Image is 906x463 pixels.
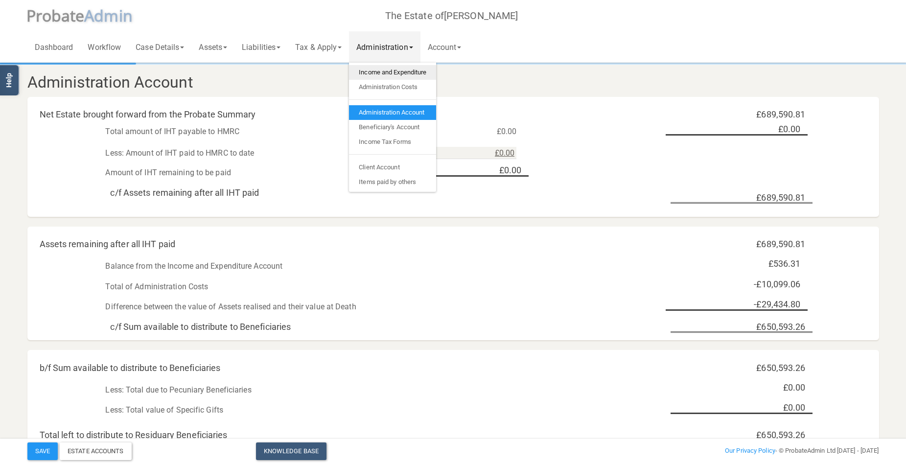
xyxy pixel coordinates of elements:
a: Beneficiary's Account [349,120,436,135]
h5: £0.00 [387,165,529,177]
div: Estate Accounts [60,442,132,460]
a: Case Details [128,31,191,63]
div: c/f Assets remaining after all IHT paid [103,188,600,198]
a: Administration [349,31,420,63]
a: Tax & Apply [288,31,349,63]
a: Dashboard [27,31,81,63]
a: Administration Account [349,105,436,120]
a: Income and Expenditure [349,65,436,80]
div: £650,593.26 [671,430,813,441]
h5: £0.00 [666,124,808,136]
div: Less: Total due to Pecuniary Beneficiaries [98,383,666,397]
div: £650,593.26 [671,322,813,333]
div: £0.00 [382,124,524,139]
h5: £689,590.81 [671,193,813,204]
h5: £0.00 [671,383,813,393]
div: Amount of IHT remaining to be paid [98,165,382,180]
a: Liabilities [234,31,288,63]
div: Net Estate brought forward from the Probate Summary [32,110,600,119]
div: Total of Administration Costs [98,279,595,294]
span: dmin [94,5,132,26]
div: Balance from the Income and Expenditure Account [98,259,595,274]
a: Account [420,31,469,63]
span: P [26,5,85,26]
h5: -£29,434.80 [666,300,808,311]
h5: £0.00 [671,403,813,414]
div: c/f Sum available to distribute to Beneficiaries [103,322,600,332]
div: Less: Total value of Specific Gifts [98,403,666,417]
h5: £536.31 [666,259,808,269]
div: Total amount of IHT payable to HMRC [98,124,382,139]
div: b/f Sum available to distribute to Beneficiaries [32,363,529,373]
span: robate [36,5,85,26]
a: Income Tax Forms [349,135,436,149]
div: Less: Amount of IHT paid to HMRC to date [98,146,382,161]
div: Total left to distribute to Residuary Beneficiaries [32,430,529,440]
a: Items paid by others [349,175,436,189]
a: Assets [191,31,234,63]
a: Client Account [349,160,436,175]
a: Knowledge Base [256,442,326,460]
div: Difference between the value of Assets realised and their value at Death [98,300,595,314]
a: Workflow [80,31,128,63]
button: Save [27,442,58,460]
a: Our Privacy Policy [725,447,775,454]
div: - © ProbateAdmin Ltd [DATE] - [DATE] [597,445,886,457]
div: £689,590.81 [671,110,813,119]
h3: Administration Account [20,74,670,91]
div: Assets remaining after all IHT paid [32,239,600,249]
div: £650,593.26 [671,363,813,373]
h5: -£10,099.06 [666,279,808,289]
span: A [84,5,133,26]
div: £689,590.81 [671,239,813,249]
a: Administration Costs [349,80,436,94]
